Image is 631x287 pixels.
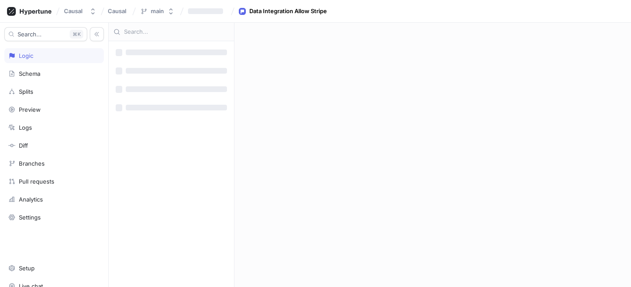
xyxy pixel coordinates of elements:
div: Pull requests [19,178,54,185]
div: Causal [64,7,82,15]
span: ‌ [116,49,122,56]
div: Preview [19,106,41,113]
div: Diff [19,142,28,149]
div: Data Integration Allow Stripe [249,7,327,16]
div: Logs [19,124,32,131]
div: K [70,30,83,39]
button: ‌ [184,4,230,18]
div: Settings [19,214,41,221]
button: main [137,4,178,18]
div: main [151,7,164,15]
span: ‌ [116,86,122,93]
button: Causal [60,4,100,18]
span: ‌ [126,68,227,74]
span: Causal [108,8,126,14]
span: Search... [18,32,42,37]
span: ‌ [188,8,223,14]
div: Branches [19,160,45,167]
span: ‌ [116,104,122,111]
div: Schema [19,70,40,77]
span: ‌ [126,105,227,110]
button: Search...K [4,27,87,41]
span: ‌ [116,67,122,74]
div: Setup [19,265,35,272]
div: Analytics [19,196,43,203]
div: Logic [19,52,33,59]
span: ‌ [126,50,227,55]
span: ‌ [126,86,227,92]
div: Splits [19,88,33,95]
input: Search... [124,28,229,36]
